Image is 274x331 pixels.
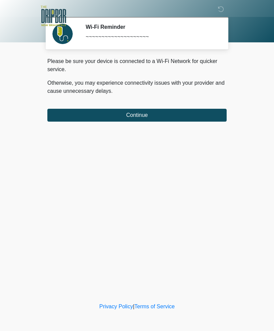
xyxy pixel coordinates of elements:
[47,109,227,122] button: Continue
[47,79,227,95] p: Otherwise, you may experience connectivity issues with your provider and cause unnecessary delays
[134,304,175,309] a: Terms of Service
[47,57,227,74] p: Please be sure your device is connected to a Wi-Fi Network for quicker service.
[133,304,134,309] a: |
[99,304,133,309] a: Privacy Policy
[52,24,73,44] img: Agent Avatar
[86,33,216,41] div: ~~~~~~~~~~~~~~~~~~~~
[111,88,113,94] span: .
[41,5,66,27] img: The DRIPBaR - New Braunfels Logo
